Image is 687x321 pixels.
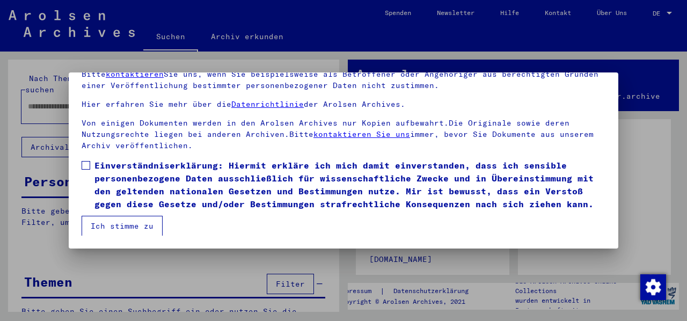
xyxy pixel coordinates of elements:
p: Von einigen Dokumenten werden in den Arolsen Archives nur Kopien aufbewahrt.Die Originale sowie d... [82,118,605,151]
a: kontaktieren Sie uns [313,129,410,139]
button: Ich stimme zu [82,216,163,236]
p: Bitte Sie uns, wenn Sie beispielsweise als Betroffener oder Angehöriger aus berechtigten Gründen ... [82,69,605,91]
p: Hier erfahren Sie mehr über die der Arolsen Archives. [82,99,605,110]
span: Einverständniserklärung: Hiermit erkläre ich mich damit einverstanden, dass ich sensible personen... [94,159,605,210]
a: Datenrichtlinie [231,99,304,109]
a: kontaktieren [106,69,164,79]
img: Zustimmung ändern [640,274,666,300]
